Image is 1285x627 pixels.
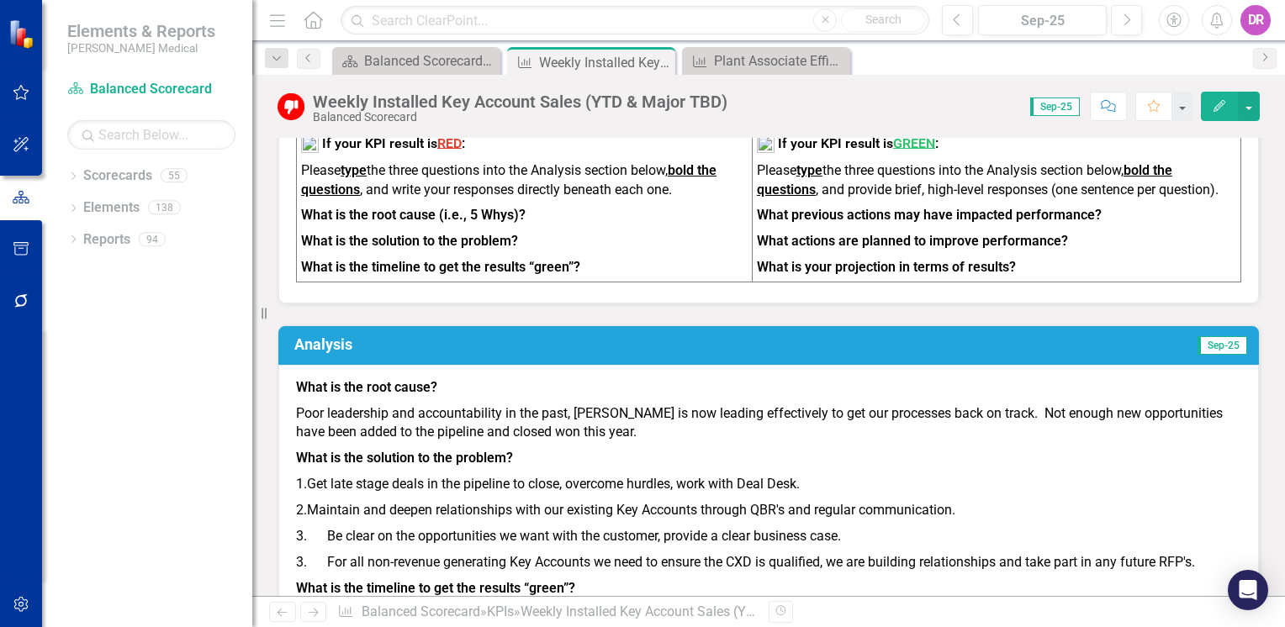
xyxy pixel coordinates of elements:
[757,233,1068,249] strong: What actions are planned to improve performance?
[67,120,235,150] input: Search Below...
[796,162,822,178] strong: type
[301,162,717,198] strong: bold the questions
[83,166,152,186] a: Scorecards
[893,134,935,150] span: GREEN
[757,259,1016,275] strong: What is your projection in terms of results?
[757,162,1172,198] strong: bold the questions
[521,603,848,619] div: Weekly Installed Key Account Sales (YTD & Major TBD)
[67,80,235,99] a: Balanced Scorecard
[362,603,480,619] a: Balanced Scorecard
[296,401,1241,446] p: Poor leadership and accountability in the past, [PERSON_NAME] is now leading effectively to get o...
[296,524,1241,550] p: 3. Be clear on the opportunities we want with the customer, provide a clear business case.
[841,8,925,32] button: Search
[714,50,846,71] div: Plant Associate Efficiency (Pieces Per Associate Hour)
[984,11,1101,31] div: Sep-25
[1198,336,1247,355] span: Sep-25
[8,18,38,48] img: ClearPoint Strategy
[296,450,513,466] strong: What is the solution to the problem?
[487,603,514,619] a: KPIs
[1030,97,1080,116] span: Sep-25
[296,498,1241,524] p: 2. Maintain and deepen relationships with our existing Key Accounts through QBR's and regular com...
[161,169,188,183] div: 55
[322,134,465,150] strong: If your KPI result is :
[757,207,1102,223] strong: What previous actions may have impacted performance?
[1228,570,1268,610] div: Open Intercom Messenger
[148,201,181,215] div: 138
[278,93,304,120] img: Below Target
[752,126,1240,282] td: To enrich screen reader interactions, please activate Accessibility in Grammarly extension settings
[1240,5,1271,35] button: DR
[336,50,496,71] a: Balanced Scorecard Welcome Page
[686,50,846,71] a: Plant Associate Efficiency (Pieces Per Associate Hour)
[539,52,671,73] div: Weekly Installed Key Account Sales (YTD & Major TBD)
[865,13,902,26] span: Search
[364,50,496,71] div: Balanced Scorecard Welcome Page
[296,379,437,395] strong: What is the root cause?
[67,21,215,41] span: Elements & Reports
[296,472,1241,498] p: 1. Get late stage deals in the pipeline to close, overcome hurdles, work with Deal Desk.
[139,232,166,246] div: 94
[313,111,727,124] div: Balanced Scorecard
[757,161,1236,203] p: Please the three questions into the Analysis section below, , and provide brief, high-level respo...
[778,134,939,150] strong: If your KPI result is :
[978,5,1107,35] button: Sep-25
[294,336,801,353] h3: Analysis
[83,198,140,218] a: Elements
[301,161,748,203] p: Please the three questions into the Analysis section below, , and write your responses directly b...
[337,603,756,622] div: » »
[301,259,580,275] strong: What is the timeline to get the results “green”?
[296,550,1241,576] p: 3. For all non-revenue generating Key Accounts we need to ensure the CXD is qualified, we are bui...
[301,207,526,223] strong: What is the root cause (i.e., 5 Whys)?
[83,230,130,250] a: Reports
[437,134,462,150] span: RED
[296,580,575,596] strong: What is the timeline to get the results “green”?
[301,233,518,249] strong: What is the solution to the problem?
[341,6,929,35] input: Search ClearPoint...
[341,162,367,178] strong: type
[757,135,775,153] img: mceclip1%20v16.png
[297,126,753,282] td: To enrich screen reader interactions, please activate Accessibility in Grammarly extension settings
[67,41,215,55] small: [PERSON_NAME] Medical
[313,92,727,111] div: Weekly Installed Key Account Sales (YTD & Major TBD)
[301,135,319,153] img: mceclip2%20v12.png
